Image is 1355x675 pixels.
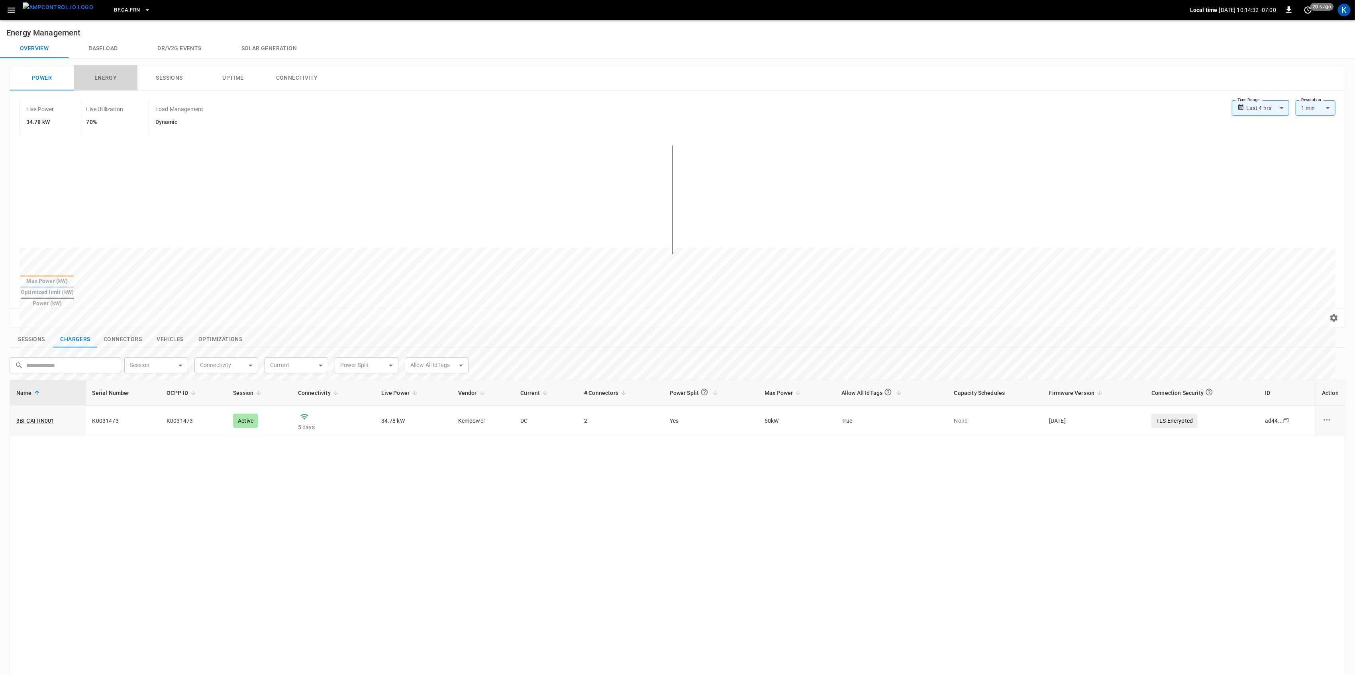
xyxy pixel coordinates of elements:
[1296,100,1335,116] div: 1 min
[16,388,42,398] span: Name
[1302,4,1314,16] button: set refresh interval
[1151,385,1215,400] div: Connection Security
[841,385,904,400] span: Allow All IdTags
[458,388,487,398] span: Vendor
[86,105,123,113] p: Live Utilization
[584,388,629,398] span: # Connectors
[86,118,123,127] h6: 70%
[26,118,54,127] h6: 34.78 kW
[26,105,54,113] p: Live Power
[1219,6,1276,14] p: [DATE] 10:14:32 -07:00
[10,65,74,91] button: Power
[114,6,140,15] span: BF.CA.FRN
[111,2,153,18] button: BF.CA.FRN
[53,331,97,348] button: show latest charge points
[1315,380,1345,406] th: Action
[948,380,1043,406] th: Capacity Schedules
[1310,3,1334,11] span: 20 s ago
[1322,415,1339,427] div: charge point options
[381,388,420,398] span: Live Power
[298,388,341,398] span: Connectivity
[222,39,317,58] button: Solar generation
[520,388,550,398] span: Current
[69,39,137,58] button: Baseload
[148,331,192,348] button: show latest vehicles
[86,380,160,406] th: Serial Number
[74,65,137,91] button: Energy
[16,417,55,425] a: 3BFCAFRN001
[1237,97,1260,103] label: Time Range
[137,65,201,91] button: Sessions
[1301,97,1321,103] label: Resolution
[1049,388,1105,398] span: Firmware Version
[201,65,265,91] button: Uptime
[1190,6,1218,14] p: Local time
[1338,4,1351,16] div: profile-icon
[155,105,203,113] p: Load Management
[670,385,721,400] span: Power Split
[97,331,148,348] button: show latest connectors
[155,118,203,127] h6: Dynamic
[23,2,93,12] img: ampcontrol.io logo
[1246,100,1289,116] div: Last 4 hrs
[233,388,264,398] span: Session
[1259,380,1315,406] th: ID
[765,388,803,398] span: Max Power
[167,388,198,398] span: OCPP ID
[192,331,249,348] button: show latest optimizations
[265,65,329,91] button: Connectivity
[137,39,221,58] button: Dr/V2G events
[10,331,53,348] button: show latest sessions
